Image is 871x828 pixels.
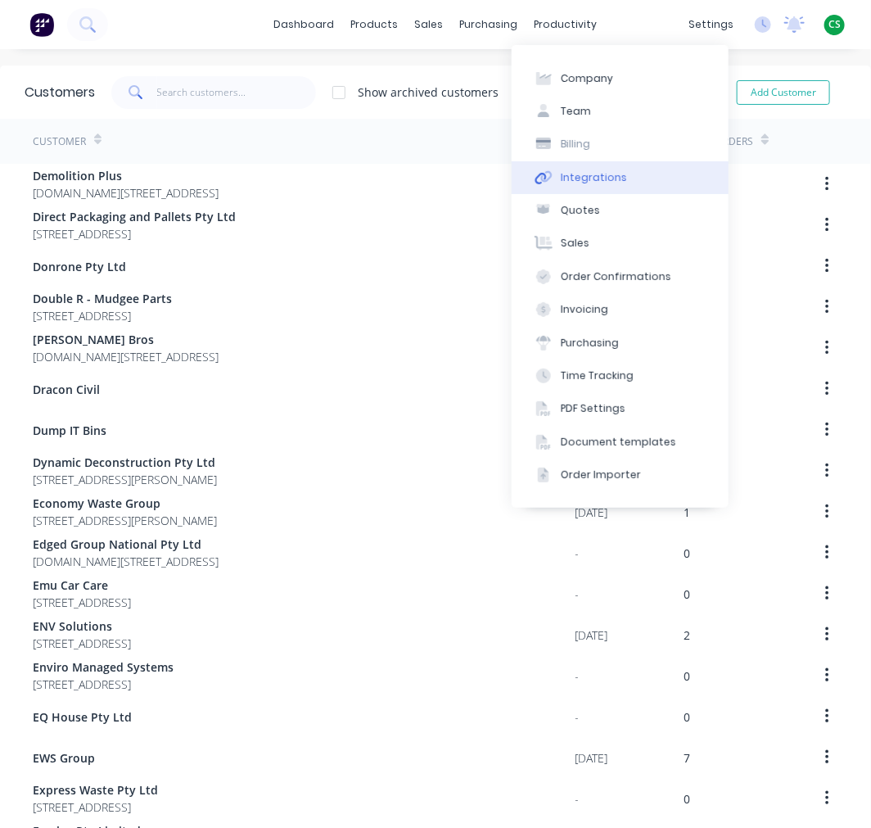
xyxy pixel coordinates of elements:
[33,225,236,242] span: [STREET_ADDRESS]
[33,208,236,225] span: Direct Packaging and Pallets Pty Ltd
[33,708,132,726] span: EQ House Pty Ltd
[512,293,729,326] button: Invoicing
[575,708,580,726] div: -
[33,618,131,635] span: ENV Solutions
[33,749,95,767] span: EWS Group
[33,381,100,398] span: Dracon Civil
[575,627,608,644] div: [DATE]
[512,426,729,459] button: Document templates
[575,749,608,767] div: [DATE]
[358,84,499,101] div: Show archived customers
[33,184,219,201] span: [DOMAIN_NAME][STREET_ADDRESS]
[684,545,690,562] div: 0
[561,170,627,185] div: Integrations
[33,676,174,693] span: [STREET_ADDRESS]
[575,790,580,808] div: -
[561,302,608,317] div: Invoicing
[33,348,219,365] span: [DOMAIN_NAME][STREET_ADDRESS]
[157,76,317,109] input: Search customers...
[684,749,690,767] div: 7
[512,61,729,94] button: Company
[561,104,591,119] div: Team
[680,12,742,37] div: settings
[684,667,690,685] div: 0
[33,258,126,275] span: Donrone Pty Ltd
[561,203,600,218] div: Quotes
[33,577,131,594] span: Emu Car Care
[512,227,729,260] button: Sales
[33,781,158,799] span: Express Waste Pty Ltd
[33,658,174,676] span: Enviro Managed Systems
[512,326,729,359] button: Purchasing
[684,586,690,603] div: 0
[561,401,625,416] div: PDF Settings
[512,260,729,293] button: Order Confirmations
[33,471,217,488] span: [STREET_ADDRESS][PERSON_NAME]
[684,627,690,644] div: 2
[512,360,729,392] button: Time Tracking
[33,290,172,307] span: Double R - Mudgee Parts
[561,336,619,351] div: Purchasing
[33,307,172,324] span: [STREET_ADDRESS]
[407,12,452,37] div: sales
[526,12,606,37] div: productivity
[512,128,729,161] button: Billing
[561,369,634,383] div: Time Tracking
[33,553,219,570] span: [DOMAIN_NAME][STREET_ADDRESS]
[33,167,219,184] span: Demolition Plus
[575,586,580,603] div: -
[29,12,54,37] img: Factory
[512,95,729,128] button: Team
[684,708,690,726] div: 0
[33,536,219,553] span: Edged Group National Pty Ltd
[561,269,671,284] div: Order Confirmations
[561,236,589,251] div: Sales
[266,12,343,37] a: dashboard
[33,422,106,439] span: Dump IT Bins
[561,71,613,86] div: Company
[33,454,217,471] span: Dynamic Deconstruction Pty Ltd
[33,495,217,512] span: Economy Waste Group
[33,512,217,529] span: [STREET_ADDRESS][PERSON_NAME]
[512,459,729,491] button: Order Importer
[561,468,641,482] div: Order Importer
[452,12,526,37] div: purchasing
[512,194,729,227] button: Quotes
[561,137,590,152] div: Billing
[33,331,219,348] span: [PERSON_NAME] Bros
[737,80,830,105] button: Add Customer
[561,435,676,450] div: Document templates
[33,594,131,611] span: [STREET_ADDRESS]
[828,17,841,32] span: CS
[512,392,729,425] button: PDF Settings
[33,635,131,652] span: [STREET_ADDRESS]
[512,161,729,194] button: Integrations
[575,545,580,562] div: -
[33,134,86,149] div: Customer
[575,667,580,685] div: -
[684,790,690,808] div: 0
[33,799,158,816] span: [STREET_ADDRESS]
[343,12,407,37] div: products
[25,83,95,102] div: Customers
